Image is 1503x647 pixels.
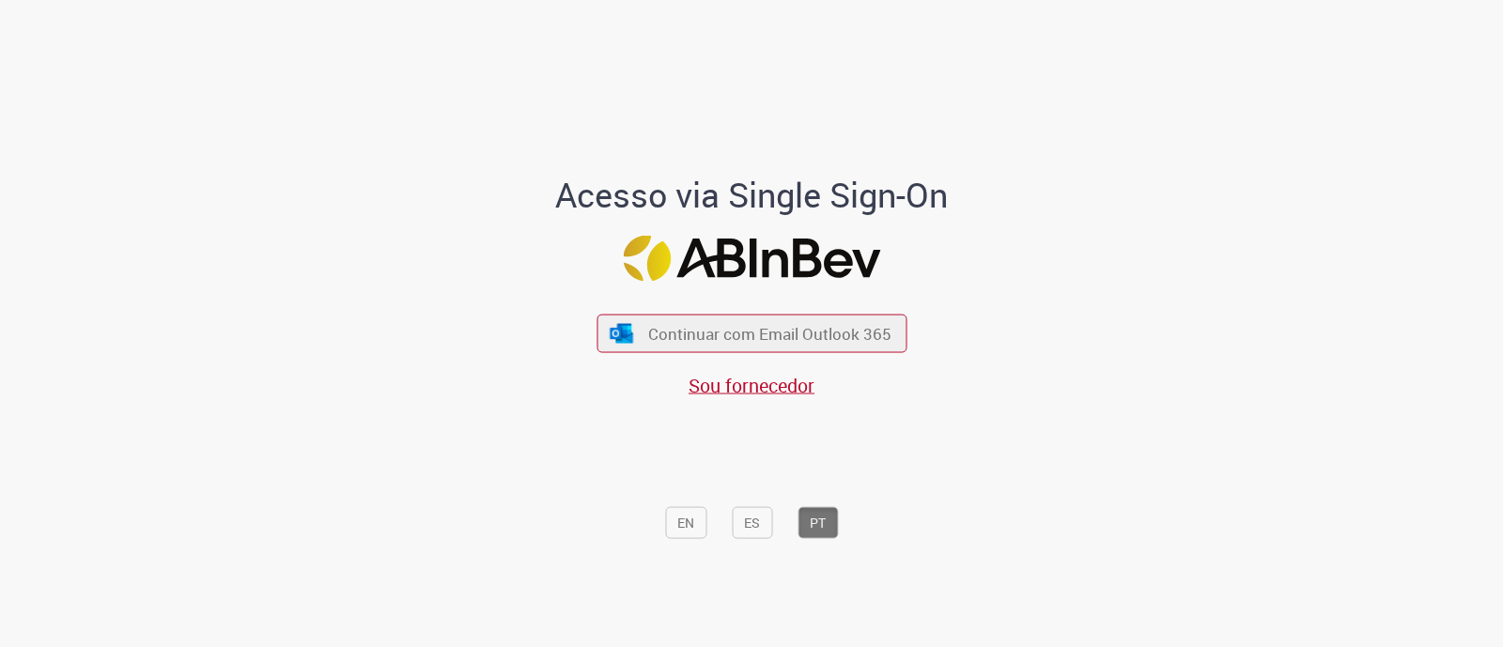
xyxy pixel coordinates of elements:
a: Sou fornecedor [689,373,814,398]
img: ícone Azure/Microsoft 360 [609,323,635,343]
button: ícone Azure/Microsoft 360 Continuar com Email Outlook 365 [597,315,906,353]
button: PT [798,506,838,538]
h1: Acesso via Single Sign-On [491,176,1013,213]
button: ES [732,506,772,538]
span: Continuar com Email Outlook 365 [648,323,891,345]
img: Logo ABInBev [623,236,880,282]
button: EN [665,506,706,538]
